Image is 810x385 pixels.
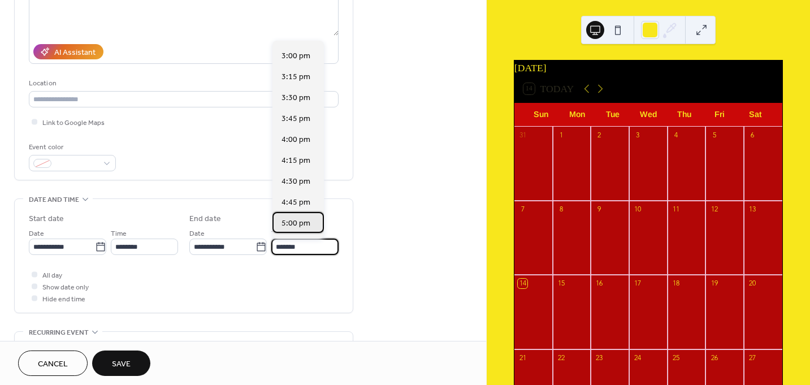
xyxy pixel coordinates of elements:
[189,228,205,240] span: Date
[92,351,150,376] button: Save
[111,228,127,240] span: Time
[281,134,310,146] span: 4:00 pm
[556,130,566,140] div: 1
[633,353,643,362] div: 24
[281,197,310,209] span: 4:45 pm
[281,176,310,188] span: 4:30 pm
[666,103,701,126] div: Thu
[518,205,527,214] div: 7
[595,205,604,214] div: 9
[18,351,88,376] button: Cancel
[748,205,757,214] div: 13
[271,228,287,240] span: Time
[281,50,310,62] span: 3:00 pm
[633,205,643,214] div: 10
[671,353,681,362] div: 25
[671,130,681,140] div: 4
[738,103,773,126] div: Sat
[559,103,595,126] div: Mon
[29,213,64,225] div: Start date
[702,103,738,126] div: Fri
[42,270,62,282] span: All day
[748,353,757,362] div: 27
[595,279,604,288] div: 16
[748,279,757,288] div: 20
[709,353,719,362] div: 26
[518,353,527,362] div: 21
[633,130,643,140] div: 3
[709,279,719,288] div: 19
[29,77,336,89] div: Location
[281,92,310,104] span: 3:30 pm
[595,353,604,362] div: 23
[281,239,310,250] span: 5:15 pm
[514,60,782,75] div: [DATE]
[556,353,566,362] div: 22
[42,293,85,305] span: Hide end time
[281,113,310,125] span: 3:45 pm
[281,218,310,230] span: 5:00 pm
[112,358,131,370] span: Save
[633,279,643,288] div: 17
[556,279,566,288] div: 15
[595,130,604,140] div: 2
[630,103,666,126] div: Wed
[281,71,310,83] span: 3:15 pm
[595,103,630,126] div: Tue
[281,155,310,167] span: 4:15 pm
[523,103,559,126] div: Sun
[518,279,527,288] div: 14
[709,130,719,140] div: 5
[671,205,681,214] div: 11
[518,130,527,140] div: 31
[42,282,89,293] span: Show date only
[189,213,221,225] div: End date
[42,117,105,129] span: Link to Google Maps
[748,130,757,140] div: 6
[29,194,79,206] span: Date and time
[54,47,96,59] div: AI Assistant
[556,205,566,214] div: 8
[33,44,103,59] button: AI Assistant
[671,279,681,288] div: 18
[29,327,89,339] span: Recurring event
[29,228,44,240] span: Date
[29,141,114,153] div: Event color
[709,205,719,214] div: 12
[38,358,68,370] span: Cancel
